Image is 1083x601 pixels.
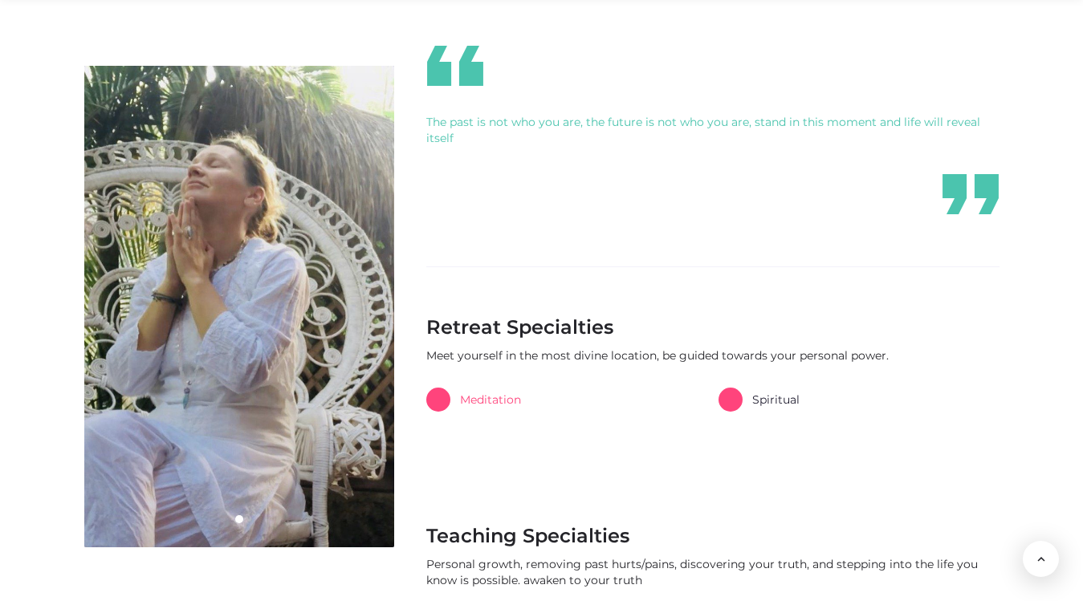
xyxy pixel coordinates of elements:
div: The past is not who you are, the future is not who you are, stand in this moment and life will re... [426,114,1000,146]
div: Meet yourself in the most divine location, be guided towards your personal power. [426,347,1000,363]
i: format_quote [922,170,1019,218]
a: Spiritual [719,388,800,412]
h3: Retreat Specialties [426,315,1000,339]
a: Meditation [426,388,521,412]
h3: Teaching Specialties [426,524,1000,548]
i: format_quote [407,42,503,90]
div: Personal growth, removing past hurts/pains, discovering your truth, and stepping into the life yo... [426,556,1000,588]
